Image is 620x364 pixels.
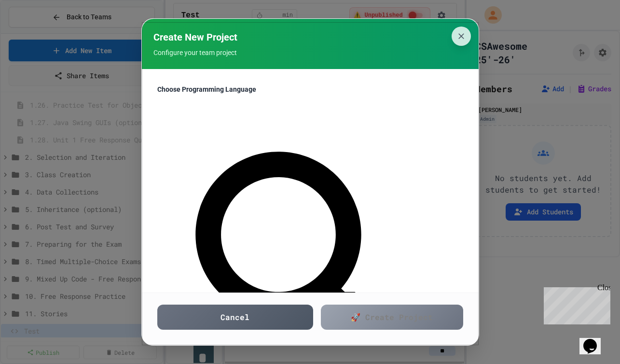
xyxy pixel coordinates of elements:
[4,4,67,61] div: Chat with us now!Close
[157,84,463,94] label: Choose Programming Language
[579,325,610,354] iframe: chat widget
[153,48,467,57] p: Configure your team project
[153,30,467,44] h2: Create New Project
[540,283,610,324] iframe: chat widget
[351,311,433,323] span: 🚀 Create Project
[157,305,313,330] a: Cancel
